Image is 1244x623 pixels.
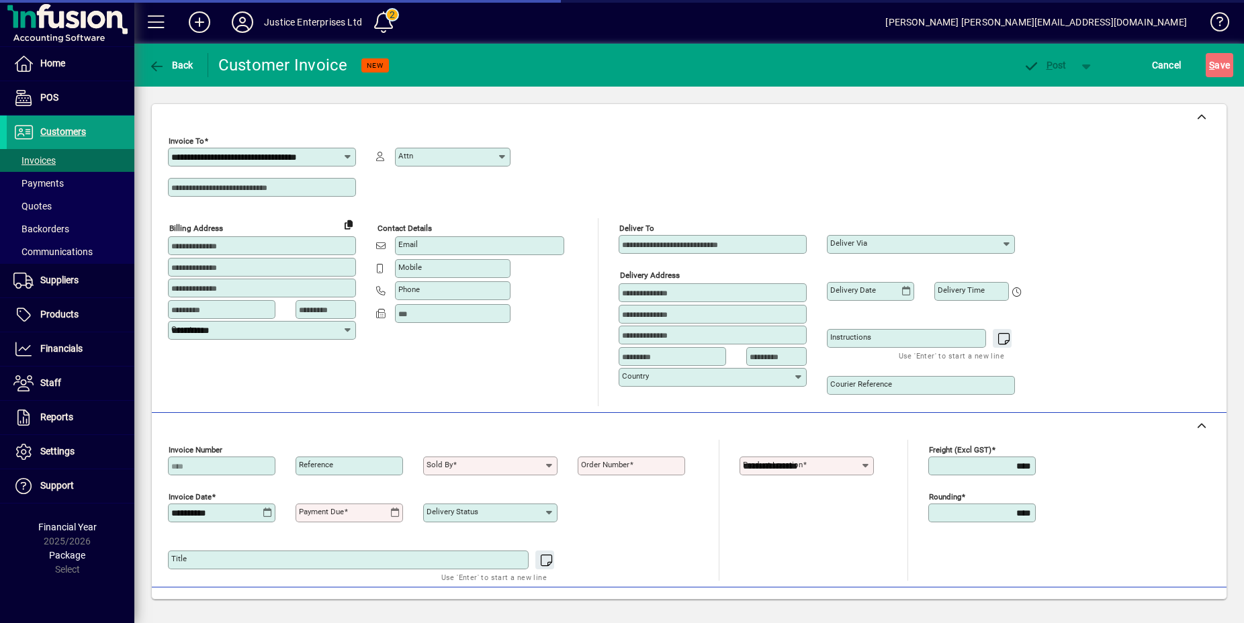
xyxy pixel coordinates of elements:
[7,195,134,218] a: Quotes
[169,136,204,146] mat-label: Invoice To
[299,507,344,516] mat-label: Payment due
[830,379,892,389] mat-label: Courier Reference
[218,54,348,76] div: Customer Invoice
[7,240,134,263] a: Communications
[40,126,86,137] span: Customers
[7,264,134,297] a: Suppliers
[264,11,362,33] div: Justice Enterprises Ltd
[398,285,420,294] mat-label: Phone
[40,446,75,457] span: Settings
[49,550,85,561] span: Package
[13,155,56,166] span: Invoices
[178,10,221,34] button: Add
[221,10,264,34] button: Profile
[581,460,629,469] mat-label: Order number
[830,285,876,295] mat-label: Delivery date
[40,92,58,103] span: POS
[367,61,384,70] span: NEW
[134,53,208,77] app-page-header-button: Back
[40,480,74,491] span: Support
[885,11,1187,33] div: [PERSON_NAME] [PERSON_NAME][EMAIL_ADDRESS][DOMAIN_NAME]
[13,224,69,234] span: Backorders
[7,435,134,469] a: Settings
[1023,60,1067,70] span: ost
[299,460,333,469] mat-label: Reference
[830,238,867,248] mat-label: Deliver via
[398,151,413,160] mat-label: Attn
[7,298,134,332] a: Products
[1047,60,1053,70] span: P
[7,81,134,115] a: POS
[1016,53,1073,77] button: Post
[169,445,222,454] mat-label: Invoice number
[7,401,134,434] a: Reports
[929,492,961,501] mat-label: Rounding
[427,460,453,469] mat-label: Sold by
[743,460,803,469] mat-label: Product location
[1128,594,1196,618] button: Product
[40,58,65,68] span: Home
[1152,54,1182,76] span: Cancel
[398,240,418,249] mat-label: Email
[1149,53,1185,77] button: Cancel
[7,332,134,366] a: Financials
[1209,60,1214,70] span: S
[338,213,359,235] button: Copy to Delivery address
[40,309,79,320] span: Products
[622,371,649,381] mat-label: Country
[38,522,97,532] span: Financial Year
[1209,54,1230,76] span: ave
[13,246,93,257] span: Communications
[899,348,1004,363] mat-hint: Use 'Enter' to start a new line
[427,507,478,516] mat-label: Delivery status
[145,53,197,77] button: Back
[40,275,79,285] span: Suppliers
[619,224,654,233] mat-label: Deliver To
[171,324,198,334] mat-label: Country
[938,285,985,295] mat-label: Delivery time
[398,262,422,272] mat-label: Mobile
[7,367,134,400] a: Staff
[13,178,64,189] span: Payments
[40,377,61,388] span: Staff
[169,492,212,501] mat-label: Invoice date
[7,469,134,503] a: Support
[830,332,871,342] mat-label: Instructions
[1135,595,1190,617] span: Product
[7,218,134,240] a: Backorders
[171,554,187,563] mat-label: Title
[40,412,73,422] span: Reports
[1200,3,1227,46] a: Knowledge Base
[929,445,991,454] mat-label: Freight (excl GST)
[7,172,134,195] a: Payments
[148,60,193,70] span: Back
[7,47,134,81] a: Home
[1206,53,1233,77] button: Save
[40,343,83,354] span: Financials
[760,594,839,618] button: Product History
[13,201,52,211] span: Quotes
[441,569,547,585] mat-hint: Use 'Enter' to start a new line
[7,149,134,172] a: Invoices
[765,595,834,617] span: Product History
